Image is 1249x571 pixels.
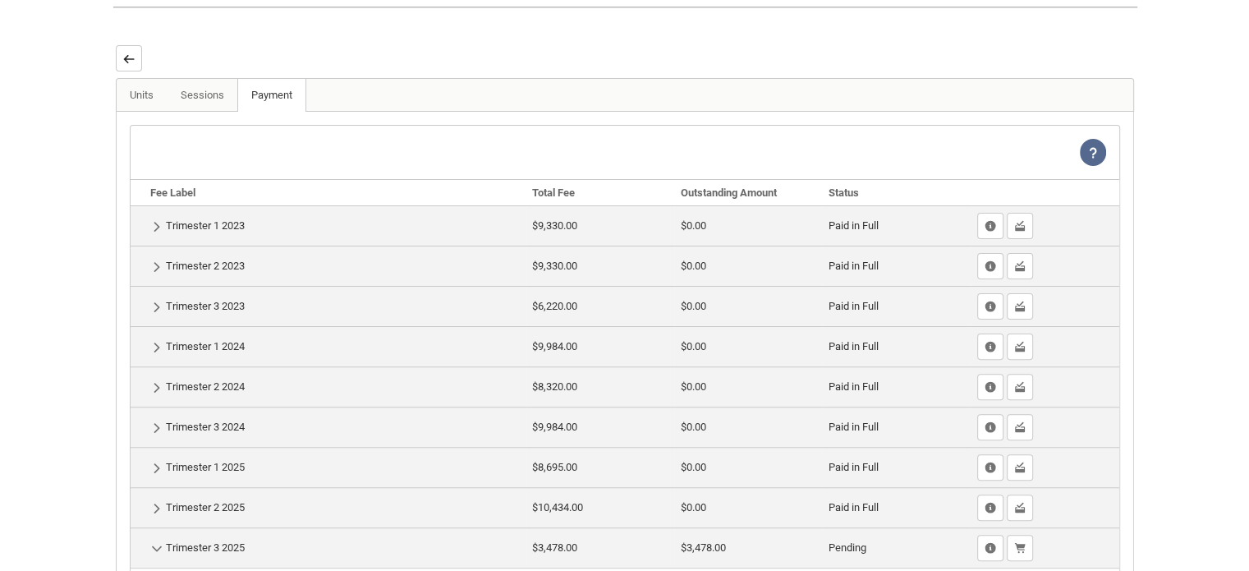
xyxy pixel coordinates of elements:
[822,527,971,568] td: Pending
[532,501,583,513] lightning-formatted-number: $10,434.00
[237,79,306,112] a: Payment
[681,380,706,393] lightning-formatted-number: $0.00
[681,219,706,232] lightning-formatted-number: $0.00
[150,461,163,475] button: Show Details
[1007,293,1033,320] button: Show Past Payments
[1007,374,1033,400] button: Show Past Payments
[822,447,971,487] td: Paid in Full
[681,421,706,433] lightning-formatted-number: $0.00
[532,300,577,312] lightning-formatted-number: $6,220.00
[1007,454,1033,481] button: Show Past Payments
[150,501,163,515] button: Show Details
[167,79,238,112] a: Sessions
[150,340,163,354] button: Show Details
[977,334,1003,360] button: Show Fee Lines
[681,461,706,473] lightning-formatted-number: $0.00
[822,366,971,407] td: Paid in Full
[1007,253,1033,279] button: Show Past Payments
[822,487,971,527] td: Paid in Full
[150,260,163,274] button: Show Details
[1080,145,1106,158] span: View Help
[131,447,526,487] td: Trimester 1 2025
[532,219,577,232] lightning-formatted-number: $9,330.00
[681,260,706,272] lightning-formatted-number: $0.00
[532,421,577,433] lightning-formatted-number: $9,984.00
[532,380,577,393] lightning-formatted-number: $8,320.00
[150,380,163,394] button: Show Details
[131,366,526,407] td: Trimester 2 2024
[977,374,1003,400] button: Show Fee Lines
[131,527,526,568] td: Trimester 3 2025
[131,326,526,366] td: Trimester 1 2024
[822,286,971,326] td: Paid in Full
[681,300,706,312] lightning-formatted-number: $0.00
[977,213,1003,239] button: Show Fee Lines
[977,253,1003,279] button: Show Fee Lines
[681,541,726,554] lightning-formatted-number: $3,478.00
[532,186,575,199] b: Total Fee
[977,495,1003,521] button: Show Fee Lines
[150,541,163,555] button: Hide Details
[532,541,577,554] lightning-formatted-number: $3,478.00
[1007,213,1033,239] button: Show Past Payments
[1080,139,1106,166] lightning-icon: View Help
[150,219,163,233] button: Show Details
[977,535,1003,561] button: Show Fee Lines
[1007,495,1033,521] button: Show Past Payments
[977,454,1003,481] button: Show Fee Lines
[131,487,526,527] td: Trimester 2 2025
[977,414,1003,440] button: Show Fee Lines
[829,186,859,199] b: Status
[822,246,971,286] td: Paid in Full
[681,501,706,513] lightning-formatted-number: $0.00
[822,205,971,246] td: Paid in Full
[150,300,163,314] button: Show Details
[977,293,1003,320] button: Show Fee Lines
[822,407,971,447] td: Paid in Full
[532,340,577,352] lightning-formatted-number: $9,984.00
[1007,414,1033,440] button: Show Past Payments
[681,340,706,352] lightning-formatted-number: $0.00
[116,45,142,71] button: Back
[532,260,577,272] lightning-formatted-number: $9,330.00
[131,246,526,286] td: Trimester 2 2023
[681,186,777,199] b: Outstanding Amount
[131,407,526,447] td: Trimester 3 2024
[131,286,526,326] td: Trimester 3 2023
[822,326,971,366] td: Paid in Full
[117,79,168,112] a: Units
[1007,535,1033,561] button: Pay Now
[532,461,577,473] lightning-formatted-number: $8,695.00
[150,421,163,435] button: Show Details
[150,186,195,199] b: Fee Label
[131,205,526,246] td: Trimester 1 2023
[1007,334,1033,360] button: Show Past Payments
